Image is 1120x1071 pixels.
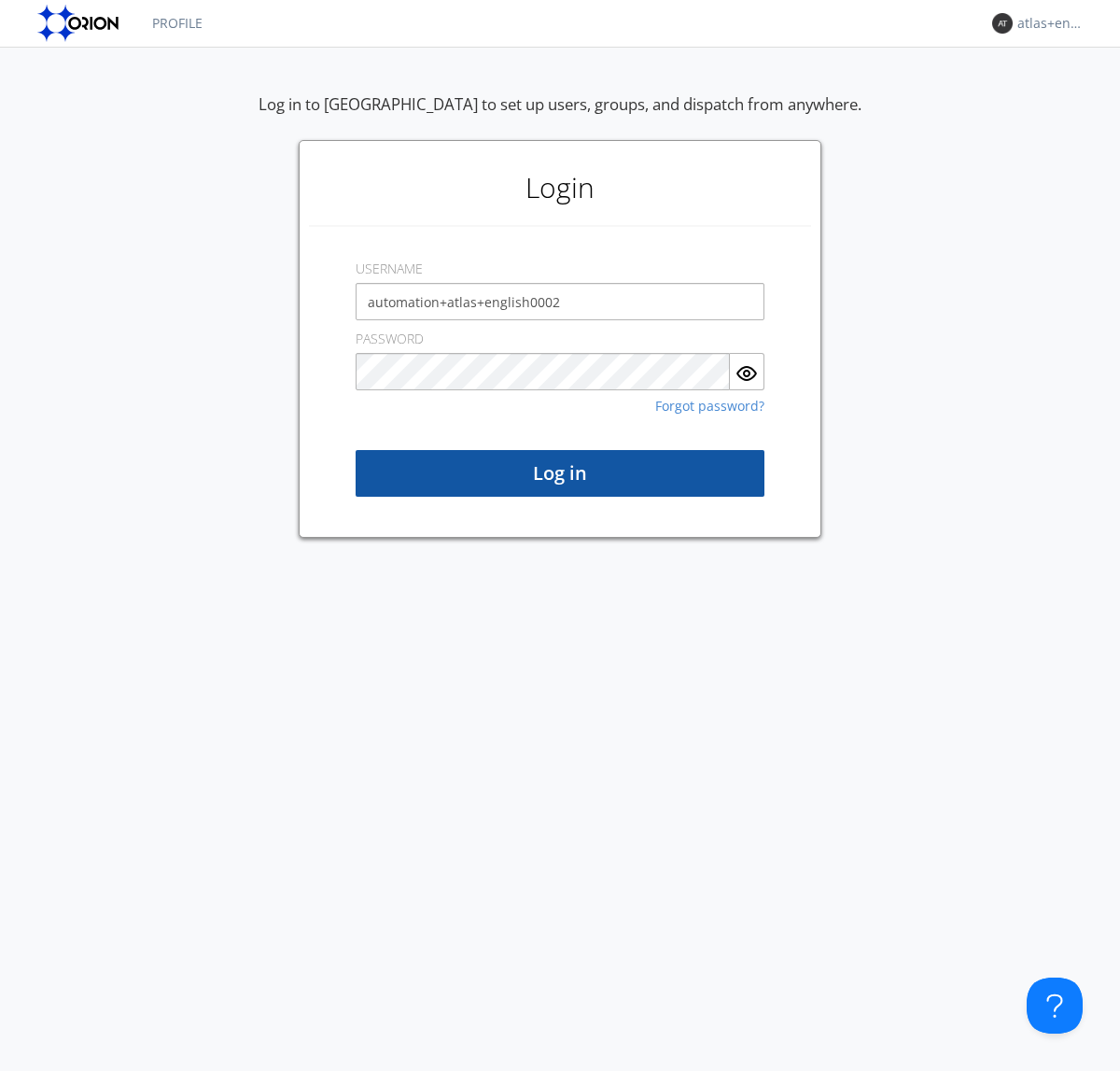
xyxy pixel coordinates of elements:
div: atlas+english0002 [1017,14,1087,33]
div: Log in to [GEOGRAPHIC_DATA] to set up users, groups, and dispatch from anywhere. [259,93,861,140]
button: Log in [356,450,764,497]
label: USERNAME [356,260,423,278]
h1: Login [309,150,811,225]
a: Forgot password? [655,400,764,413]
input: Password [356,353,730,390]
img: eye.svg [735,362,758,385]
label: PASSWORD [356,330,424,348]
img: 373638.png [992,13,1013,34]
iframe: Toggle Customer Support [1027,978,1083,1034]
img: orion-labs-logo.svg [37,5,124,42]
button: Show Password [730,353,764,390]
